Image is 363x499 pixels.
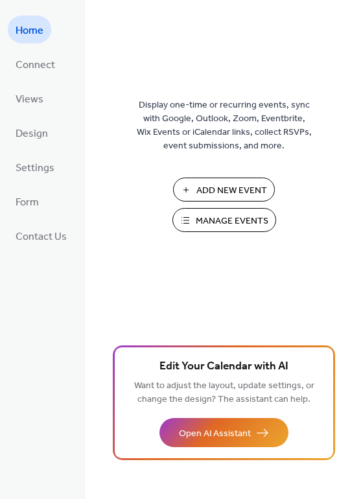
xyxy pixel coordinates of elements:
span: Edit Your Calendar with AI [159,358,288,376]
span: Want to adjust the layout, update settings, or change the design? The assistant can help. [134,377,314,408]
button: Manage Events [172,208,276,232]
span: Views [16,89,43,110]
span: Contact Us [16,227,67,247]
span: Home [16,21,43,41]
a: Design [8,119,56,146]
span: Design [16,124,48,144]
a: Contact Us [8,222,75,250]
span: Settings [16,158,54,178]
span: Open AI Assistant [179,427,251,441]
a: Settings [8,153,62,181]
span: Add New Event [196,184,267,198]
a: Connect [8,50,63,78]
a: Views [8,84,51,112]
span: Form [16,192,39,213]
span: Manage Events [196,215,268,228]
button: Open AI Assistant [159,418,288,447]
span: Connect [16,55,55,75]
span: Display one-time or recurring events, sync with Google, Outlook, Zoom, Eventbrite, Wix Events or ... [137,99,312,153]
a: Form [8,187,47,215]
button: Add New Event [173,178,275,202]
a: Home [8,16,51,43]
